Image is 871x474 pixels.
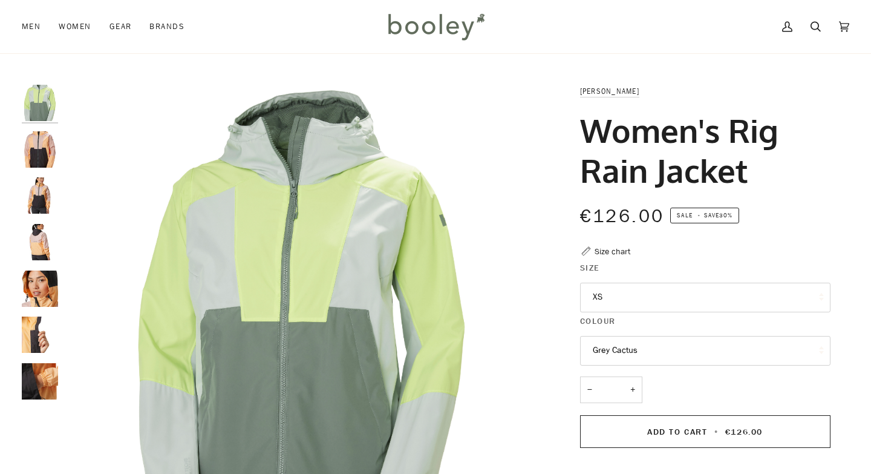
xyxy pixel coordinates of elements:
[719,211,732,220] span: 30%
[22,363,58,400] img: Helly Hansen Women's Rig Rain Jacket Miami Peach - Booley Galway
[22,224,58,260] img: Helly Hansen Women's Rig Rain Jacket Miami Peach - Booley Galway
[383,9,489,44] img: Booley
[22,85,58,121] img: Helly Hansen Women's Rig Rain Jacket Grey Cactus - Booley Galway
[22,21,41,33] span: Men
[22,177,58,214] img: Helly Hansen Women's Rig Rain Jacket Miami Peach - Booley Galway
[149,21,184,33] span: Brands
[580,204,665,229] span: €126.00
[670,208,739,223] span: Save
[623,377,642,404] button: +
[694,211,704,220] em: •
[22,131,58,168] img: Helly Hansen Women's Rig Rain Jacket Miami Peach - Booley Galway
[595,245,630,258] div: Size chart
[109,21,132,33] span: Gear
[580,377,642,404] input: Quantity
[647,426,707,438] span: Add to Cart
[580,336,830,366] button: Grey Cactus
[580,315,616,328] span: Colour
[580,86,639,96] a: [PERSON_NAME]
[22,317,58,353] img: Helly Hansen Women's Rig Rain Jacket Miami Peach - Booley Galway
[580,283,830,312] button: XS
[580,377,599,404] button: −
[711,426,722,438] span: •
[725,426,763,438] span: €126.00
[22,271,58,307] img: Helly Hansen Women's Rig Rain Jacket Miami Peach - Booley Galway
[580,262,600,274] span: Size
[677,211,692,220] span: Sale
[580,415,830,448] button: Add to Cart • €126.00
[580,110,821,190] h1: Women's Rig Rain Jacket
[59,21,91,33] span: Women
